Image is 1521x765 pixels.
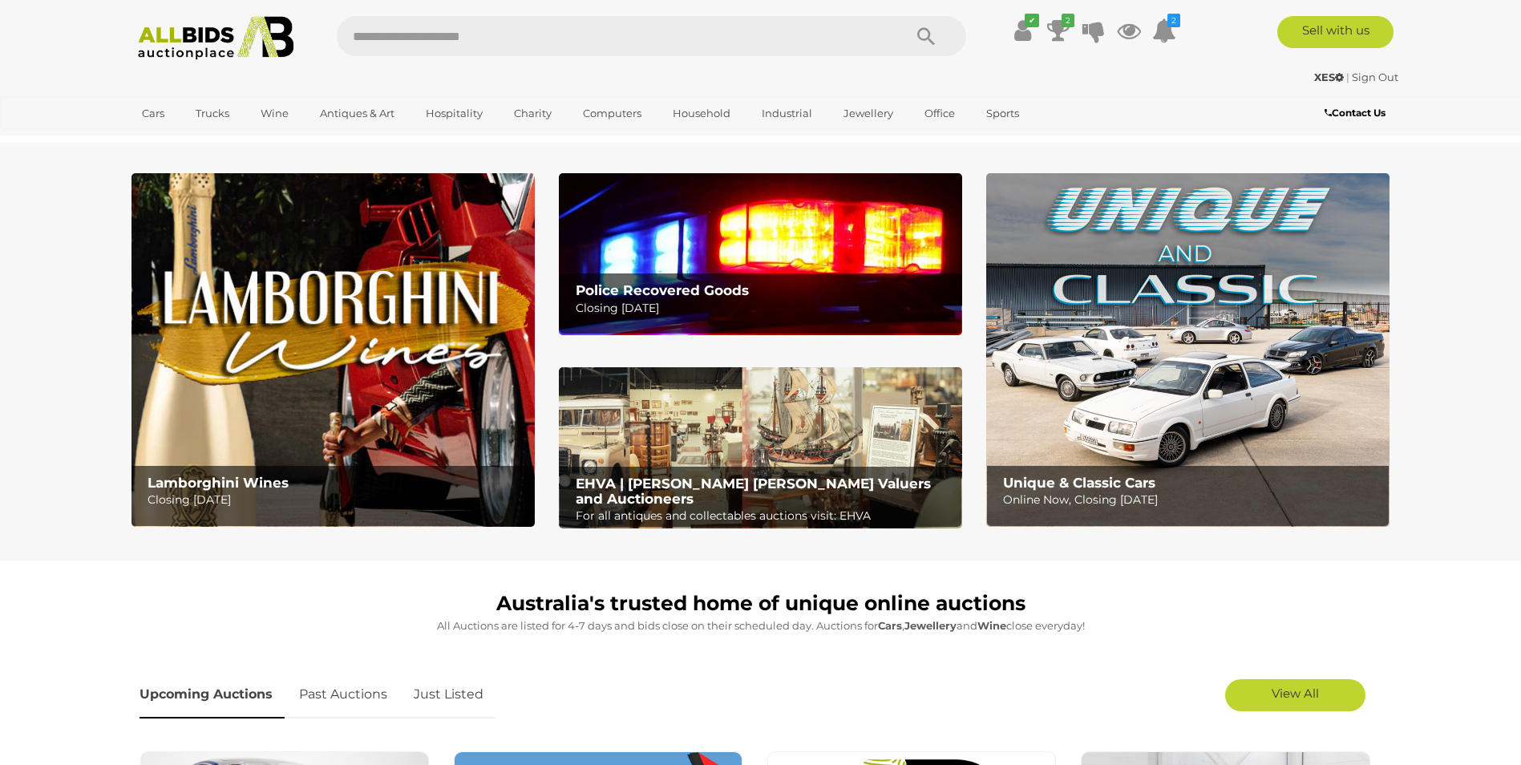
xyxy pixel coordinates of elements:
img: Unique & Classic Cars [986,173,1390,527]
a: ✔ [1011,16,1035,45]
a: View All [1225,679,1365,711]
img: EHVA | Evans Hastings Valuers and Auctioneers [559,367,962,529]
a: Lamborghini Wines Lamborghini Wines Closing [DATE] [131,173,535,527]
a: Unique & Classic Cars Unique & Classic Cars Online Now, Closing [DATE] [986,173,1390,527]
i: 2 [1062,14,1074,27]
a: Sell with us [1277,16,1394,48]
a: 2 [1046,16,1070,45]
b: Police Recovered Goods [576,282,749,298]
p: Closing [DATE] [148,490,525,510]
strong: Wine [977,619,1006,632]
b: EHVA | [PERSON_NAME] [PERSON_NAME] Valuers and Auctioneers [576,476,931,507]
b: Unique & Classic Cars [1003,475,1155,491]
a: Sports [976,100,1030,127]
a: Upcoming Auctions [140,671,285,718]
a: Cars [131,100,175,127]
a: Police Recovered Goods Police Recovered Goods Closing [DATE] [559,173,962,334]
a: Past Auctions [287,671,399,718]
a: Trucks [185,100,240,127]
a: Just Listed [402,671,496,718]
strong: XES [1314,71,1344,83]
span: View All [1272,686,1319,701]
span: | [1346,71,1349,83]
a: 2 [1152,16,1176,45]
p: For all antiques and collectables auctions visit: EHVA [576,506,953,526]
strong: Cars [878,619,902,632]
h1: Australia's trusted home of unique online auctions [140,593,1382,615]
a: Antiques & Art [309,100,405,127]
a: Contact Us [1325,104,1390,122]
a: Household [662,100,741,127]
a: Jewellery [833,100,904,127]
a: XES [1314,71,1346,83]
i: 2 [1167,14,1180,27]
img: Police Recovered Goods [559,173,962,334]
strong: Jewellery [904,619,957,632]
a: Hospitality [415,100,493,127]
i: ✔ [1025,14,1039,27]
a: Industrial [751,100,823,127]
a: Computers [572,100,652,127]
b: Contact Us [1325,107,1385,119]
img: Lamborghini Wines [131,173,535,527]
p: All Auctions are listed for 4-7 days and bids close on their scheduled day. Auctions for , and cl... [140,617,1382,635]
a: Charity [504,100,562,127]
a: Sign Out [1352,71,1398,83]
img: Allbids.com.au [129,16,303,60]
a: [GEOGRAPHIC_DATA] [131,127,266,153]
p: Closing [DATE] [576,298,953,318]
a: Wine [250,100,299,127]
b: Lamborghini Wines [148,475,289,491]
a: EHVA | Evans Hastings Valuers and Auctioneers EHVA | [PERSON_NAME] [PERSON_NAME] Valuers and Auct... [559,367,962,529]
a: Office [914,100,965,127]
button: Search [886,16,966,56]
p: Online Now, Closing [DATE] [1003,490,1381,510]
